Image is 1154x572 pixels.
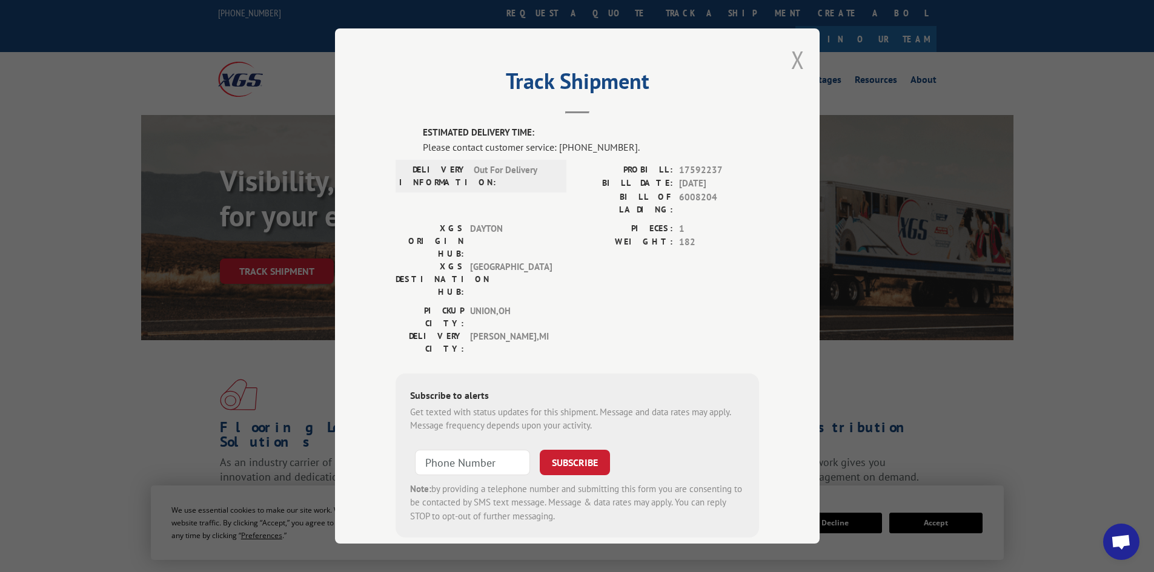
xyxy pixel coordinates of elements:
[410,483,431,495] strong: Note:
[791,44,804,76] button: Close modal
[470,330,552,355] span: [PERSON_NAME] , MI
[470,304,552,330] span: UNION , OH
[577,191,673,216] label: BILL OF LADING:
[396,222,464,260] label: XGS ORIGIN HUB:
[577,222,673,236] label: PIECES:
[470,260,552,298] span: [GEOGRAPHIC_DATA]
[474,163,555,189] span: Out For Delivery
[396,330,464,355] label: DELIVERY CITY:
[410,482,744,524] div: by providing a telephone number and submitting this form you are consenting to be contacted by SM...
[415,450,530,475] input: Phone Number
[396,260,464,298] label: XGS DESTINATION HUB:
[679,191,759,216] span: 6008204
[1103,524,1139,560] div: Open chat
[410,388,744,406] div: Subscribe to alerts
[577,235,673,249] label: WEIGHT:
[410,406,744,433] div: Get texted with status updates for this shipment. Message and data rates may apply. Message frequ...
[679,222,759,236] span: 1
[540,450,610,475] button: SUBSCRIBE
[679,235,759,249] span: 182
[423,140,759,154] div: Please contact customer service: [PHONE_NUMBER].
[577,177,673,191] label: BILL DATE:
[470,222,552,260] span: DAYTON
[577,163,673,177] label: PROBILL:
[679,163,759,177] span: 17592237
[423,126,759,140] label: ESTIMATED DELIVERY TIME:
[679,177,759,191] span: [DATE]
[396,304,464,330] label: PICKUP CITY:
[399,163,468,189] label: DELIVERY INFORMATION:
[396,73,759,96] h2: Track Shipment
